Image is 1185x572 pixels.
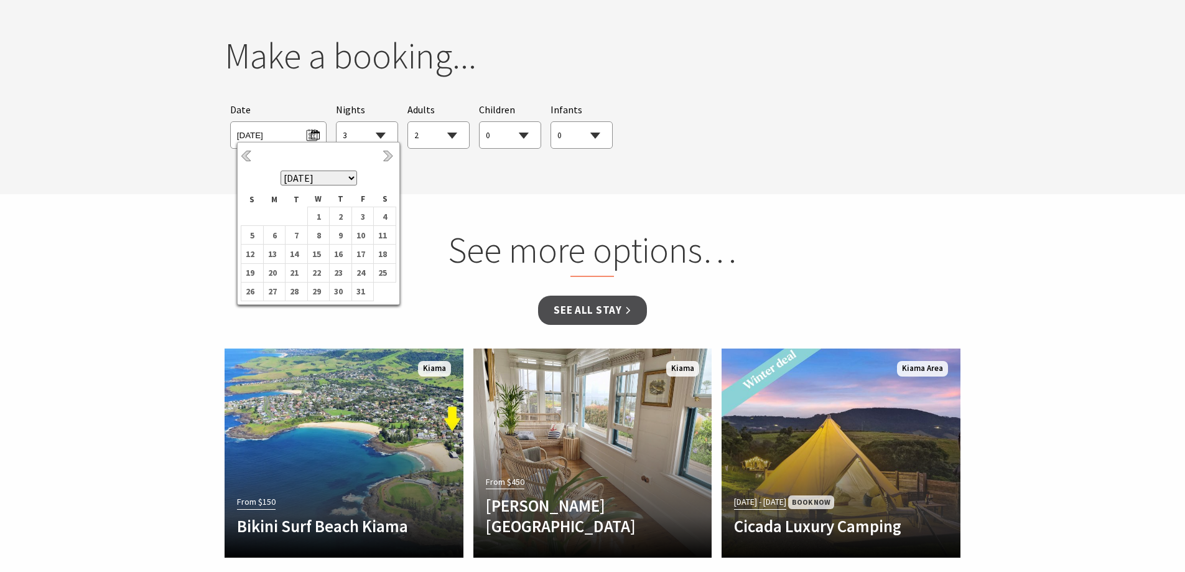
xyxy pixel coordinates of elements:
b: 17 [352,246,368,262]
span: Children [479,103,515,116]
th: T [286,192,308,207]
th: M [263,192,286,207]
span: [DATE] [237,125,320,142]
b: 22 [308,265,324,281]
span: [DATE] - [DATE] [734,495,786,509]
td: 8 [307,226,330,245]
div: Choose a number of nights [336,102,398,149]
th: S [374,192,396,207]
b: 13 [264,246,280,262]
div: Please choose your desired arrival date [230,102,327,149]
b: 31 [352,283,368,299]
b: 28 [286,283,302,299]
b: 16 [330,246,346,262]
span: Kiama [418,361,451,377]
td: 10 [351,226,374,245]
td: 24 [351,263,374,282]
td: 30 [330,282,352,301]
td: 14 [286,245,308,263]
b: 19 [241,265,258,281]
td: 31 [351,282,374,301]
td: 17 [351,245,374,263]
span: From $150 [237,495,276,509]
td: 2 [330,207,352,225]
th: S [241,192,264,207]
th: T [330,192,352,207]
h4: [PERSON_NAME][GEOGRAPHIC_DATA] [486,495,664,536]
b: 24 [352,265,368,281]
td: 4 [374,207,396,225]
b: 20 [264,265,280,281]
span: Adults [407,103,435,116]
td: 25 [374,263,396,282]
th: F [351,192,374,207]
td: 12 [241,245,264,263]
td: 9 [330,226,352,245]
td: 11 [374,226,396,245]
td: 21 [286,263,308,282]
b: 3 [352,209,368,225]
td: 29 [307,282,330,301]
td: 23 [330,263,352,282]
span: Infants [551,103,582,116]
b: 1 [308,209,324,225]
td: 1 [307,207,330,225]
h4: Cicada Luxury Camping [734,516,912,536]
td: 20 [263,263,286,282]
b: 23 [330,265,346,281]
td: 7 [286,226,308,245]
span: Book Now [788,495,834,509]
th: W [307,192,330,207]
td: 19 [241,263,264,282]
b: 12 [241,246,258,262]
b: 30 [330,283,346,299]
b: 8 [308,227,324,243]
span: From $450 [486,475,524,489]
b: 18 [374,246,390,262]
span: Date [230,103,251,116]
b: 11 [374,227,390,243]
td: 28 [286,282,308,301]
span: Kiama Area [897,361,948,377]
b: 9 [330,227,346,243]
b: 26 [241,283,258,299]
b: 10 [352,227,368,243]
td: 5 [241,226,264,245]
a: Another Image Used [DATE] - [DATE] Book Now Cicada Luxury Camping Kiama Area [722,349,960,558]
b: 6 [264,227,280,243]
b: 5 [241,227,258,243]
a: From $450 [PERSON_NAME][GEOGRAPHIC_DATA] Kiama [473,349,712,558]
h2: See more options… [355,228,830,277]
td: 15 [307,245,330,263]
h4: Bikini Surf Beach Kiama [237,516,415,536]
td: 3 [351,207,374,225]
td: 16 [330,245,352,263]
td: 22 [307,263,330,282]
td: 18 [374,245,396,263]
h2: Make a booking... [225,34,961,78]
b: 4 [374,209,390,225]
b: 14 [286,246,302,262]
b: 15 [308,246,324,262]
b: 27 [264,283,280,299]
td: 13 [263,245,286,263]
a: See all Stay [538,296,646,325]
td: 6 [263,226,286,245]
span: Nights [336,102,365,118]
b: 29 [308,283,324,299]
td: 26 [241,282,264,301]
b: 21 [286,265,302,281]
b: 7 [286,227,302,243]
b: 2 [330,209,346,225]
td: 27 [263,282,286,301]
span: Kiama [666,361,699,377]
b: 25 [374,265,390,281]
a: From $150 Bikini Surf Beach Kiama Kiama [225,349,463,558]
